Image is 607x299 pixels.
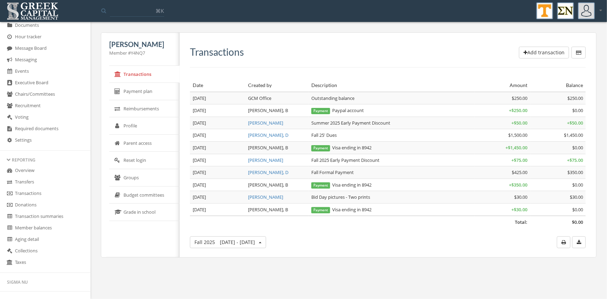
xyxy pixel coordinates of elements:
[311,107,364,113] span: Paypal account
[311,157,380,163] span: Fall 2025 Early Payment Discount
[512,169,528,175] span: $425.00
[190,104,245,117] td: [DATE]
[190,236,266,248] button: Fall 2025[DATE] - [DATE]
[311,207,330,213] span: Payment
[109,152,179,169] a: Reset login
[7,157,83,163] div: Reporting
[190,92,245,104] td: [DATE]
[190,166,245,179] td: [DATE]
[311,206,372,213] span: Visa ending in 8942
[567,169,583,175] span: $350.00
[248,82,306,89] div: Created by
[248,194,283,200] a: [PERSON_NAME]
[109,83,179,100] a: Payment plan
[311,145,330,151] span: Payment
[109,66,179,83] a: Transactions
[248,144,288,151] span: [PERSON_NAME], B
[311,120,390,126] span: Summer 2025 Early Payment Discount
[109,40,164,48] span: [PERSON_NAME]
[570,194,583,200] span: $30.00
[248,120,283,126] a: [PERSON_NAME]
[512,95,528,101] span: $250.00
[109,169,179,187] a: Groups
[190,154,245,166] td: [DATE]
[248,132,288,138] a: [PERSON_NAME], D
[509,107,528,113] span: + $250.00
[248,157,283,163] a: [PERSON_NAME]
[478,82,527,89] div: Amount
[109,135,179,152] a: Parent access
[311,82,472,89] div: Description
[190,203,245,216] td: [DATE]
[512,157,528,163] span: + $75.00
[190,216,530,228] td: Total:
[220,239,255,245] span: [DATE] - [DATE]
[519,47,569,58] button: Add transaction
[109,187,179,204] a: Budget committees
[572,144,583,151] span: $0.00
[131,50,145,56] span: Y4NQ7
[190,191,245,204] td: [DATE]
[512,206,528,213] span: + $30.00
[533,82,583,89] div: Balance
[155,7,164,14] span: ⌘K
[514,194,528,200] span: $30.00
[309,92,475,104] td: Outstanding balance
[572,107,583,113] span: $0.00
[248,169,288,175] a: [PERSON_NAME], D
[311,132,337,138] span: Fall 25' Dues
[311,144,372,151] span: Visa ending in 8942
[109,100,179,118] a: Reimbursements
[567,95,583,101] span: $250.00
[512,120,528,126] span: + $50.00
[572,182,583,188] span: $0.00
[109,204,179,221] a: Grade in school
[190,47,244,57] h3: Transactions
[506,144,528,151] span: + $1,450.00
[193,82,242,89] div: Date
[109,117,179,135] a: Profile
[190,142,245,154] td: [DATE]
[311,182,372,188] span: Visa ending in 8942
[311,182,330,189] span: Payment
[190,179,245,191] td: [DATE]
[245,92,309,104] td: GCM Office
[311,108,330,114] span: Payment
[248,182,288,188] span: [PERSON_NAME], B
[567,157,583,163] span: + $75.00
[109,50,171,56] div: Member #
[509,132,528,138] span: $1,500.00
[190,117,245,129] td: [DATE]
[509,182,528,188] span: + $350.00
[190,129,245,142] td: [DATE]
[572,219,583,225] span: $0.00
[194,239,255,245] span: Fall 2025
[572,206,583,213] span: $0.00
[311,169,354,175] span: Fall Formal Payment
[248,107,288,113] span: [PERSON_NAME], B
[311,194,370,200] span: Bid Day pictures - Two prints
[564,132,583,138] span: $1,450.00
[567,120,583,126] span: + $50.00
[248,206,288,213] span: [PERSON_NAME], B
